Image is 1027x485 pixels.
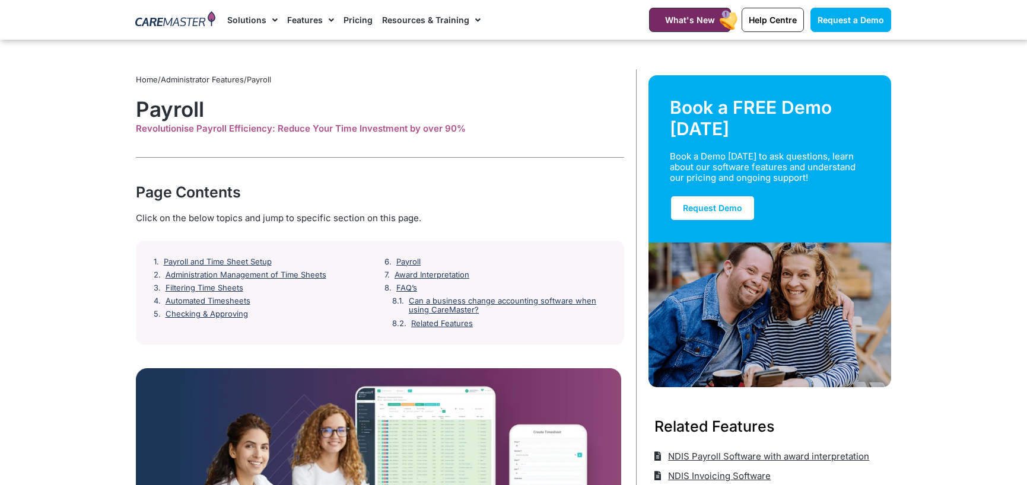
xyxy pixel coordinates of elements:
[136,212,624,225] div: Click on the below topics and jump to specific section on this page.
[136,123,624,134] div: Revolutionise Payroll Efficiency: Reduce Your Time Investment by over 90%
[166,270,326,280] a: Administration Management of Time Sheets
[670,151,856,183] div: Book a Demo [DATE] to ask questions, learn about our software features and understand our pricing...
[654,416,886,437] h3: Related Features
[161,75,244,84] a: Administrator Features
[649,8,731,32] a: What's New
[683,203,742,213] span: Request Demo
[749,15,797,25] span: Help Centre
[665,446,869,466] span: NDIS Payroll Software with award interpretation
[135,11,215,29] img: CareMaster Logo
[396,283,417,293] a: FAQ’s
[395,270,469,280] a: Award Interpretation
[136,75,158,84] a: Home
[810,8,891,32] a: Request a Demo
[166,283,243,293] a: Filtering Time Sheets
[665,15,715,25] span: What's New
[166,309,248,319] a: Checking & Approving
[166,296,250,306] a: Automated Timesheets
[411,319,473,328] a: Related Features
[670,97,870,139] div: Book a FREE Demo [DATE]
[136,181,624,203] div: Page Contents
[742,8,804,32] a: Help Centre
[409,296,606,315] a: Can a business change accounting software when using CareMaster?
[164,257,272,267] a: Payroll and Time Sheet Setup
[396,257,421,267] a: Payroll
[247,75,271,84] span: Payroll
[670,195,755,221] a: Request Demo
[818,15,884,25] span: Request a Demo
[136,75,271,84] span: / /
[136,97,624,122] h1: Payroll
[654,446,870,466] a: NDIS Payroll Software with award interpretation
[648,242,892,387] img: Support Worker and NDIS Participant out for a coffee.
